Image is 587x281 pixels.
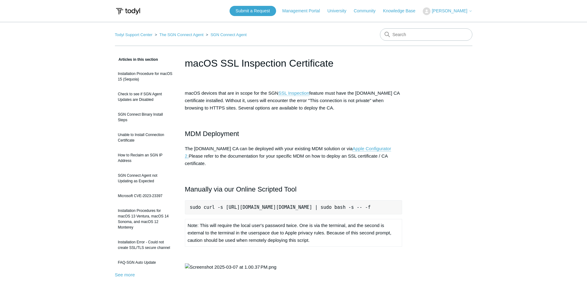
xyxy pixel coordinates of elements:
[115,170,176,187] a: SGN Connect Agent not Updating as Expected
[115,190,176,202] a: Microsoft CVE-2023-23397
[115,129,176,146] a: Unable to Install Connection Certificate
[278,90,309,96] a: SSL Inspection
[380,28,472,41] input: Search
[115,236,176,254] a: Installation Error - Could not create SSL/TLS secure channel
[210,32,247,37] a: SGN Connect Agent
[185,200,402,214] pre: sudo curl -s [URL][DOMAIN_NAME][DOMAIN_NAME] | sudo bash -s -- -f
[230,6,276,16] a: Submit a Request
[185,184,402,195] h2: Manually via our Online Scripted Tool
[115,68,176,85] a: Installation Procedure for macOS 15 (Sequoia)
[115,272,135,277] a: See more
[153,32,205,37] li: The SGN Connect Agent
[185,146,391,159] a: Apple Configurator 2.
[115,205,176,233] a: Installation Procedures for macOS 13 Ventura, macOS 14 Sonoma, and macOS 12 Monterey
[327,8,352,14] a: University
[383,8,422,14] a: Knowledge Base
[185,263,276,271] img: Screenshot 2025-03-07 at 1.00.37 PM.png
[423,7,472,15] button: [PERSON_NAME]
[354,8,382,14] a: Community
[115,32,154,37] li: Todyl Support Center
[159,32,203,37] a: The SGN Connect Agent
[432,8,467,13] span: [PERSON_NAME]
[115,6,141,17] img: Todyl Support Center Help Center home page
[115,149,176,167] a: How to Reclaim an SGN IP Address
[185,128,402,139] h2: MDM Deployment
[282,8,326,14] a: Management Portal
[205,32,247,37] li: SGN Connect Agent
[115,109,176,126] a: SGN Connect Binary Install Steps
[115,57,158,62] span: Articles in this section
[115,32,153,37] a: Todyl Support Center
[115,88,176,105] a: Check to see if SGN Agent Updates are Disabled
[185,145,402,167] p: The [DOMAIN_NAME] CA can be deployed with your existing MDM solution or via Please refer to the d...
[185,89,402,112] p: macOS devices that are in scope for the SGN feature must have the [DOMAIN_NAME] CA certificate in...
[185,219,402,247] td: Note: This will require the local user's password twice. One is via the terminal, and the second ...
[115,257,176,268] a: FAQ-SGN Auto Update
[185,56,402,71] h1: macOS SSL Inspection Certificate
